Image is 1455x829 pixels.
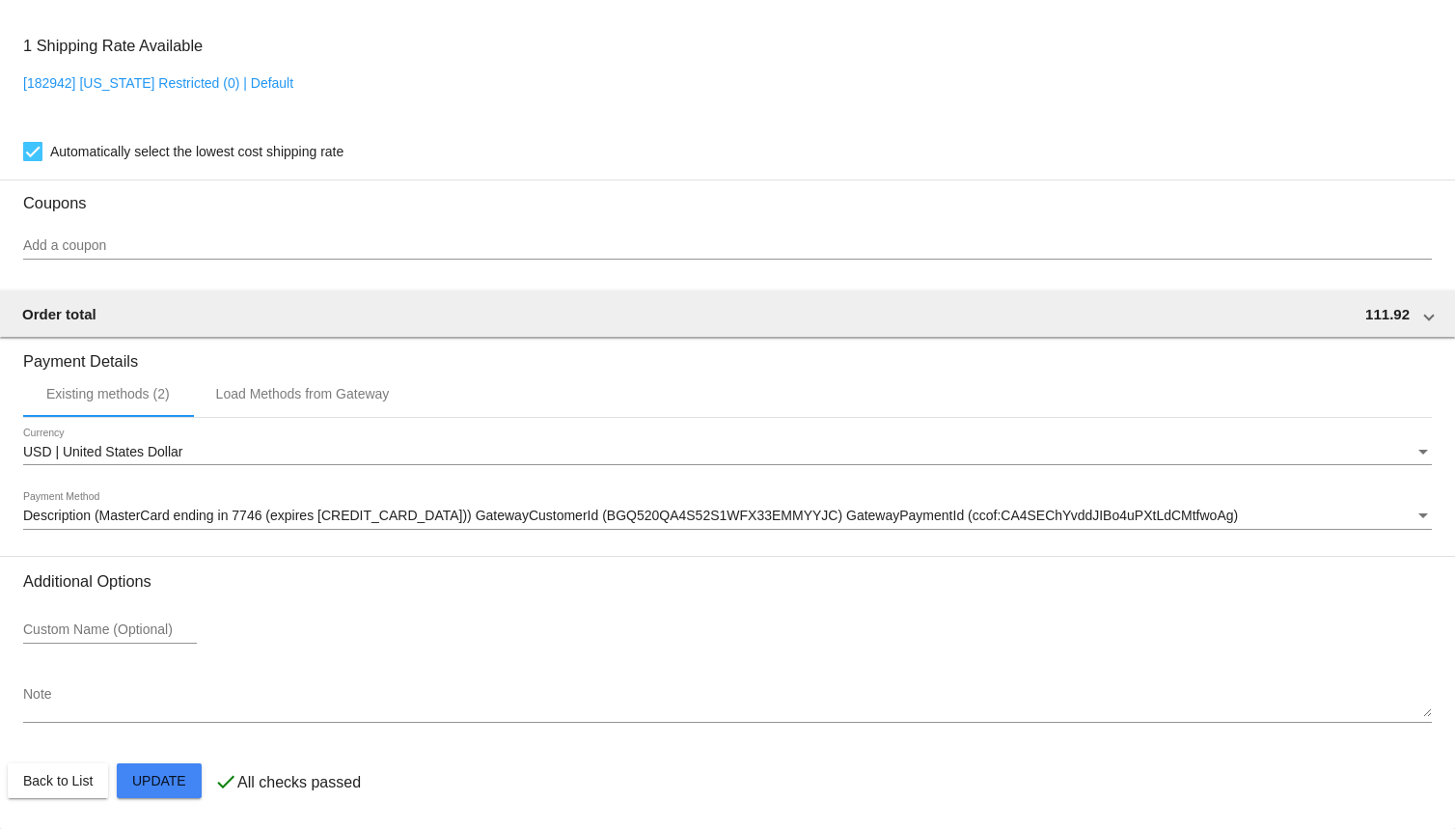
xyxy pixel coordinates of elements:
h3: Additional Options [23,572,1432,591]
span: USD | United States Dollar [23,444,182,459]
input: Add a coupon [23,238,1432,254]
p: All checks passed [237,774,361,791]
h3: Coupons [23,180,1432,212]
h3: Payment Details [23,338,1432,371]
span: Description (MasterCard ending in 7746 (expires [CREDIT_CARD_DATA])) GatewayCustomerId (BGQ520QA4... [23,508,1238,523]
span: Update [132,773,186,788]
h3: 1 Shipping Rate Available [23,25,203,67]
span: 111.92 [1365,306,1410,322]
button: Back to List [8,763,108,798]
input: Custom Name (Optional) [23,622,197,638]
mat-icon: check [214,770,237,793]
button: Update [117,763,202,798]
mat-select: Currency [23,445,1432,460]
div: Load Methods from Gateway [216,386,390,401]
a: [182942] [US_STATE] Restricted (0) | Default [23,75,293,91]
span: Back to List [23,773,93,788]
div: Existing methods (2) [46,386,170,401]
mat-select: Payment Method [23,509,1432,524]
span: Order total [22,306,96,322]
span: Automatically select the lowest cost shipping rate [50,140,343,163]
